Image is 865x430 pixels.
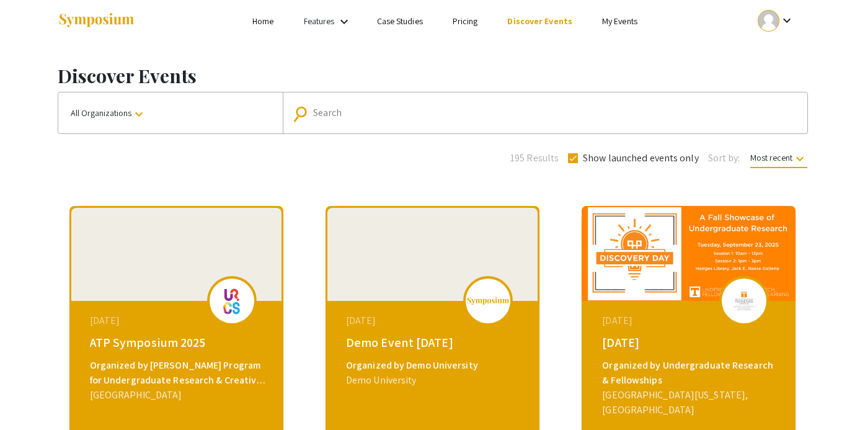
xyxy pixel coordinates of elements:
[602,333,778,352] div: [DATE]
[602,388,778,418] div: [GEOGRAPHIC_DATA][US_STATE], [GEOGRAPHIC_DATA]
[213,285,251,316] img: atp2025_eventLogo_56bb79_.png
[602,358,778,388] div: Organized by Undergraduate Research & Fellowships
[510,151,559,166] span: 195 Results
[792,151,807,166] mat-icon: keyboard_arrow_down
[71,107,146,119] span: All Organizations
[708,151,740,166] span: Sort by:
[377,16,423,27] a: Case Studies
[346,333,522,352] div: Demo Event [DATE]
[346,358,522,373] div: Organized by Demo University
[602,16,637,27] a: My Events
[58,65,808,87] h1: Discover Events
[779,13,794,28] mat-icon: Expand account dropdown
[131,107,146,122] mat-icon: keyboard_arrow_down
[750,152,807,168] span: Most recent
[58,12,135,29] img: Symposium by ForagerOne
[90,388,266,403] div: [GEOGRAPHIC_DATA]
[295,103,313,125] mat-icon: Search
[90,313,266,328] div: [DATE]
[90,333,266,352] div: ATP Symposium 2025
[252,16,273,27] a: Home
[453,16,478,27] a: Pricing
[725,285,763,316] img: discovery-day-2025_eventLogo_8ba5b6_.png
[90,358,266,388] div: Organized by [PERSON_NAME] Program for Undergraduate Research & Creative Scholarship
[507,16,572,27] a: Discover Events
[583,151,699,166] span: Show launched events only
[466,297,510,305] img: logo_v2.png
[58,92,283,133] button: All Organizations
[745,7,807,35] button: Expand account dropdown
[346,373,522,388] div: Demo University
[337,14,352,29] mat-icon: Expand Features list
[582,206,796,301] img: discovery-day-2025_eventCoverPhoto_44667f__thumb.png
[346,313,522,328] div: [DATE]
[9,374,53,421] iframe: Chat
[304,16,335,27] a: Features
[602,313,778,328] div: [DATE]
[740,146,817,169] button: Most recent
